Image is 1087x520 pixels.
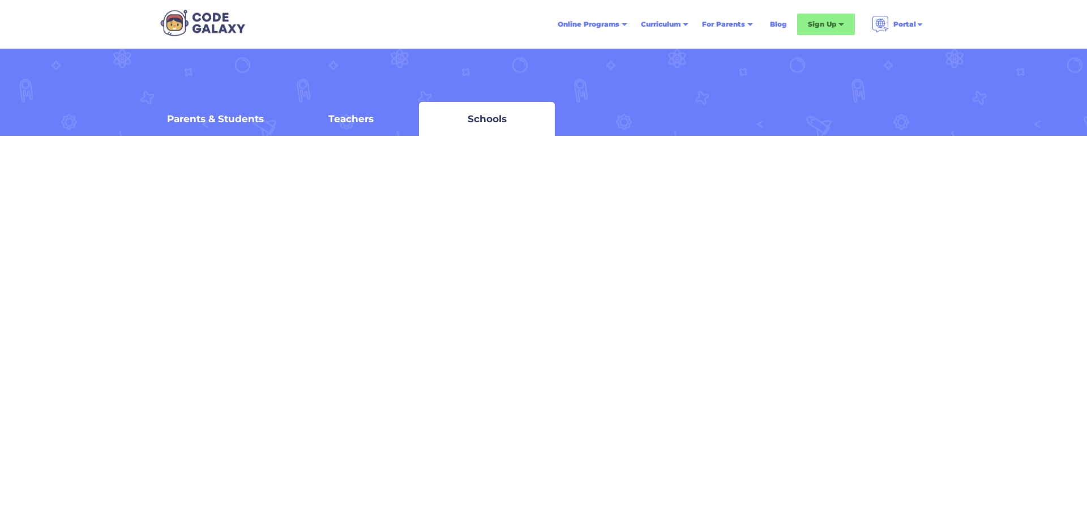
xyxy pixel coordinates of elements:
div: Teachers [328,113,374,124]
div: Online Programs [558,19,619,30]
div: Sign Up [808,19,836,30]
div: Parents & Students [167,113,264,124]
div: Curriculum [641,19,681,30]
a: Blog [763,14,794,35]
div: Schools [468,113,507,124]
div: For Parents [702,19,745,30]
div: Portal [893,19,916,30]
